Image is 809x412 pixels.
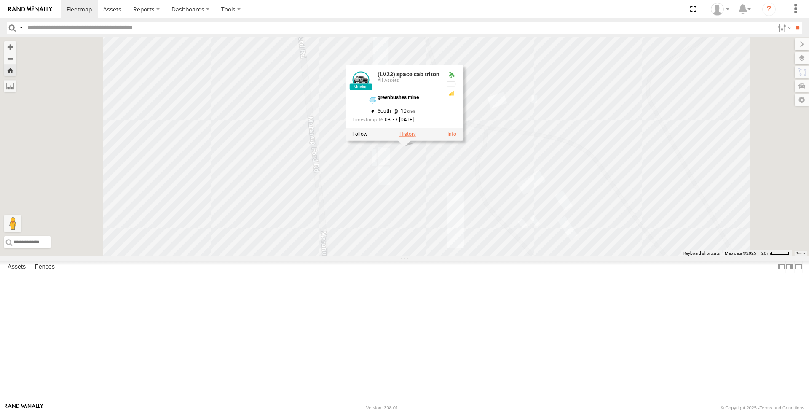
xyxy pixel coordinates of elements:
div: Version: 308.01 [366,405,398,410]
span: South [378,108,391,114]
button: Map scale: 20 m per 40 pixels [759,250,792,256]
div: No battery health information received from this device. [446,81,456,88]
button: Drag Pegman onto the map to open Street View [4,215,21,232]
i: ? [762,3,776,16]
span: 10 [391,108,415,114]
label: Dock Summary Table to the Right [785,261,794,273]
label: Search Filter Options [774,22,793,34]
button: Keyboard shortcuts [683,250,720,256]
label: Map Settings [795,94,809,106]
a: (LV23) space cab triton [378,71,439,78]
label: Search Query [18,22,24,34]
a: View Asset Details [352,72,369,89]
label: Dock Summary Table to the Left [777,261,785,273]
label: Measure [4,80,16,92]
div: © Copyright 2025 - [721,405,804,410]
div: All Assets [378,78,439,83]
button: Zoom in [4,41,16,53]
div: greenbushes mine [378,95,439,101]
label: Fences [31,261,59,273]
label: Hide Summary Table [794,261,803,273]
button: Zoom out [4,53,16,65]
a: Visit our Website [5,404,43,412]
a: View Asset Details [447,132,456,137]
span: Map data ©2025 [725,251,756,256]
label: Assets [3,261,30,273]
label: View Asset History [399,132,416,137]
div: GSM Signal = 3 [446,90,456,97]
a: Terms and Conditions [760,405,804,410]
div: Sandra Machin [708,3,732,16]
img: rand-logo.svg [8,6,52,12]
button: Zoom Home [4,65,16,76]
div: Date/time of location update [352,117,439,123]
label: Realtime tracking of Asset [352,132,367,137]
div: Valid GPS Fix [446,72,456,78]
span: 20 m [761,251,771,256]
a: Terms (opens in new tab) [796,252,805,255]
